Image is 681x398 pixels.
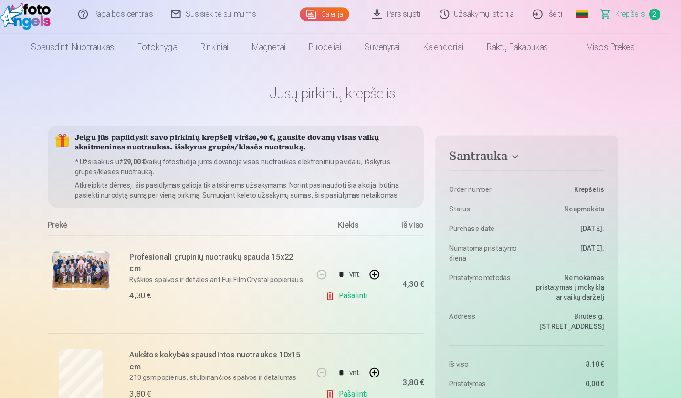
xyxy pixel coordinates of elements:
p: Atkreipkite dėmesį: šis pasiūlymas galioja tik atskiriems užsakymams. Norint pasinaudoti šia akci... [89,181,422,200]
img: /fa2 [15,4,70,34]
a: Suvenyrai [360,38,418,65]
b: 29,00 € [136,159,158,167]
div: Kiekis [320,220,391,235]
p: Ryškios spalvos ir detalės ant Fuji Film Crystal popieriaus [142,273,314,283]
dt: Order number [454,186,525,195]
a: Rinkiniai [200,38,250,65]
div: 4,30 € [409,280,430,286]
dt: Numatoma pristatymo diena [454,243,525,262]
div: vnt. [356,262,368,285]
p: * Užsisakius už vaikų fotostudija jums dovanoja visas nuotraukas elektroniniu pavidalu, išskyrus ... [89,158,422,178]
div: Prekė [62,220,320,235]
a: Visos prekės [563,38,647,65]
a: Kalendoriai [418,38,480,65]
a: Raktų pakabukas [480,38,563,65]
dd: 8,10 € [535,356,606,366]
span: Krepšelis [617,13,646,25]
dt: Pristatymo metodas [454,272,525,300]
div: 3,80 € [142,385,163,396]
dd: Nemokamas pristatymas į mokyklą ar vaikų darželį [535,272,606,300]
a: Spausdinti nuotraukas [34,38,138,65]
a: Fotoknyga [138,38,200,65]
span: 2 [650,14,660,25]
dd: [DATE]. [535,224,606,233]
div: 3,80 € [409,376,430,382]
dt: Iš viso [454,356,525,366]
a: Galerija [308,12,356,26]
div: vnt. [356,358,368,381]
dd: Birutės g. [STREET_ADDRESS] [535,310,606,329]
dt: Address [454,310,525,329]
div: 4,30 € [142,289,163,300]
h5: Jeigu jūs papildysit savo pirkinių krepšelį virš , gausite dovanų visas vaikų skaitmenines nuotra... [89,136,422,155]
a: Magnetai [250,38,306,65]
span: Neapmokėta [567,205,606,214]
dd: 0,00 € [535,375,606,385]
dt: Purchase date [454,224,525,233]
h1: Jūsų pirkinių krepšelis [62,88,619,105]
a: Puodeliai [306,38,360,65]
dd: Krepšelis [535,186,606,195]
dt: Pristatymas [454,375,525,385]
h6: Profesionali grupinių nuotraukų spauda 15x22 cm [142,251,314,273]
button: Santrauka [454,151,606,168]
dt: Status [454,205,525,214]
h6: Aukštos kokybės spausdintos nuotraukos 10x15 cm [142,346,314,369]
div: Iš viso [391,220,430,235]
dd: [DATE]. [535,243,606,262]
b: 20,90 € [259,136,283,144]
p: 210 gsm popierius, stulbinančios spalvos ir detalumas [142,369,314,379]
a: Pašalinti [333,285,378,304]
